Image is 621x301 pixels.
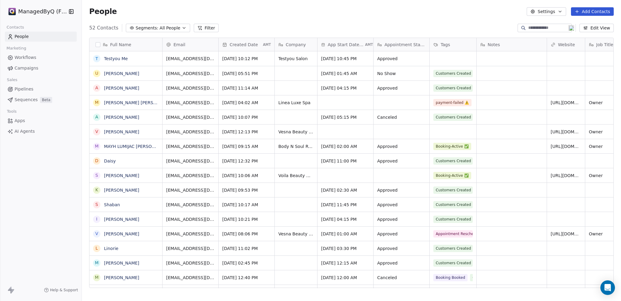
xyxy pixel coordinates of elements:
span: Approved [377,231,426,237]
span: [DATE] 11:00 PM [321,158,370,164]
span: Approved [377,56,426,62]
div: Notes [477,38,547,51]
button: ManagedByQ (FZE) [7,6,65,17]
span: Sales [4,75,20,84]
a: [URL][DOMAIN_NAME] [551,100,598,105]
span: Booking-Active ✅ [433,172,471,179]
div: App Start Date TimeAMT [317,38,373,51]
span: Owner [589,231,617,237]
div: V [95,128,98,135]
span: [DATE] 04:02 AM [222,100,271,106]
span: Approved [377,260,426,266]
span: Linea Luxe Spa [278,100,314,106]
span: [DATE] 11:45 PM [321,202,370,208]
span: App Start Date Time [328,42,364,48]
span: [DATE] 10:21 PM [222,216,271,222]
span: People [15,33,29,40]
div: D [95,158,99,164]
span: Beta [40,97,52,103]
span: Segments: [136,25,158,31]
img: 19.png [569,25,574,31]
div: Job Title [585,38,621,51]
div: A [95,85,98,91]
span: [EMAIL_ADDRESS][DOMAIN_NAME] [166,187,215,193]
a: SequencesBeta [5,95,77,105]
a: Linorie [104,246,118,251]
span: [DATE] 12:40 PM [222,275,271,281]
span: Apps [15,118,25,124]
span: Owner [589,129,617,135]
span: [DATE] 04:15 PM [321,216,370,222]
span: [DATE] 12:00 AM [321,275,370,281]
div: M [95,260,99,266]
span: Canceled [377,275,426,281]
span: 52 Contacts [89,24,118,32]
span: [DATE] 08:06 PM [222,231,271,237]
span: Approved [377,85,426,91]
span: Approved [377,143,426,149]
span: [DATE] 02:45 PM [222,260,271,266]
div: Appointment Status [374,38,429,51]
a: [PERSON_NAME] [PERSON_NAME] [104,100,176,105]
span: Customers Created [433,84,473,92]
span: [EMAIL_ADDRESS][DOMAIN_NAME] [166,275,215,281]
span: Approved [377,245,426,251]
span: [DATE] 12:32 PM [222,158,271,164]
span: [DATE] 02:00 AM [321,143,370,149]
div: Full Name [89,38,162,51]
span: [EMAIL_ADDRESS][DOMAIN_NAME] [166,85,215,91]
a: [URL][DOMAIN_NAME] [551,231,598,236]
div: L [96,245,98,251]
span: [EMAIL_ADDRESS][DOMAIN_NAME] [166,260,215,266]
span: [DATE] 01:00 AM [321,231,370,237]
span: Customers Created [433,245,473,252]
span: [EMAIL_ADDRESS][DOMAIN_NAME] [166,100,215,106]
a: Workflows [5,53,77,63]
span: Marketing [4,44,29,53]
a: Help & Support [44,288,78,292]
a: [URL][DOMAIN_NAME] [551,144,598,149]
span: All People [159,25,180,31]
span: Canceled [377,114,426,120]
div: K [96,187,98,193]
span: [DATE] 10:17 AM [222,202,271,208]
div: A [95,114,98,120]
button: Settings [527,7,566,16]
button: Filter [194,24,219,32]
span: Contacts [4,23,27,32]
span: [EMAIL_ADDRESS][DOMAIN_NAME] [166,114,215,120]
div: I [96,216,97,222]
a: Daisy [104,159,116,163]
div: Created DateAMT [219,38,274,51]
span: AMT [263,42,271,47]
span: Voila Beauty & Co. [GEOGRAPHIC_DATA] [278,173,314,179]
span: [EMAIL_ADDRESS][DOMAIN_NAME] [166,245,215,251]
span: Help & Support [50,288,78,292]
span: Full Name [110,42,131,48]
span: Pipelines [15,86,33,92]
span: Website [558,42,575,48]
div: Tags [430,38,476,51]
div: M [95,274,99,281]
a: [PERSON_NAME] [104,71,139,76]
a: Apps [5,116,77,126]
span: Customers Created [433,70,473,77]
div: S [96,201,98,208]
span: Tools [4,107,19,116]
span: Created Date [230,42,258,48]
div: V [95,231,98,237]
a: Pipelines [5,84,77,94]
span: Approved [377,202,426,208]
span: Body N Soul Relax [278,143,314,149]
span: [DATE] 09:15 AM [222,143,271,149]
a: [PERSON_NAME] [104,129,139,134]
div: M [95,143,99,149]
span: Vesna Beauty Lounge [278,231,314,237]
span: [EMAIL_ADDRESS][DOMAIN_NAME] [166,143,215,149]
span: [EMAIL_ADDRESS][DOMAIN_NAME] [166,158,215,164]
span: Owner [589,100,617,106]
span: Sequences [15,97,38,103]
span: Approved [377,216,426,222]
span: AI Agents [15,128,35,135]
span: Appointment Status [384,42,426,48]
